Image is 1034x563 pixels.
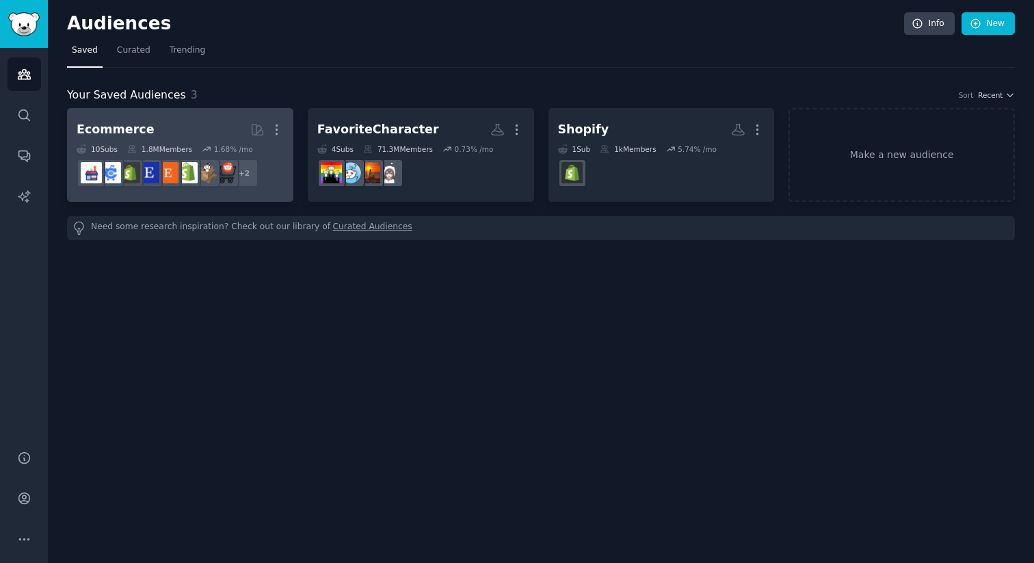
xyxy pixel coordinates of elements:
[333,221,412,235] a: Curated Audiences
[904,12,955,36] a: Info
[558,121,609,138] div: Shopify
[67,108,293,202] a: Ecommerce10Subs1.8MMembers1.68% /mo+2ecommercedropshipshopifyEtsyEtsySellersreviewmyshopifyecomme...
[962,12,1015,36] a: New
[215,162,236,183] img: ecommerce
[67,13,904,35] h2: Audiences
[138,162,159,183] img: EtsySellers
[978,90,1015,100] button: Recent
[170,44,205,57] span: Trending
[117,44,150,57] span: Curated
[317,121,439,138] div: FavoriteCharacter
[214,144,253,154] div: 1.68 % /mo
[959,90,974,100] div: Sort
[8,12,40,36] img: GummySearch logo
[81,162,102,183] img: ecommerce_growth
[230,159,258,187] div: + 2
[157,162,178,183] img: Etsy
[67,87,186,104] span: Your Saved Audiences
[308,108,534,202] a: FavoriteCharacter4Subs71.3MMembers0.73% /moanimeMoescapeAskRedditFavoriteCharacter
[378,162,399,183] img: anime
[788,108,1015,202] a: Make a new audience
[455,144,494,154] div: 0.73 % /mo
[191,88,198,101] span: 3
[321,162,342,183] img: FavoriteCharacter
[176,162,198,183] img: shopify
[548,108,775,202] a: Shopify1Sub1kMembers5.74% /moShopifyDevelopment
[77,144,118,154] div: 10 Sub s
[363,144,433,154] div: 71.3M Members
[600,144,656,154] div: 1k Members
[127,144,192,154] div: 1.8M Members
[340,162,361,183] img: AskReddit
[112,40,155,68] a: Curated
[561,162,583,183] img: ShopifyDevelopment
[196,162,217,183] img: dropship
[72,44,98,57] span: Saved
[678,144,717,154] div: 5.74 % /mo
[119,162,140,183] img: reviewmyshopify
[558,144,591,154] div: 1 Sub
[978,90,1003,100] span: Recent
[77,121,155,138] div: Ecommerce
[67,40,103,68] a: Saved
[359,162,380,183] img: Moescape
[100,162,121,183] img: ecommercemarketing
[67,216,1015,240] div: Need some research inspiration? Check out our library of
[317,144,354,154] div: 4 Sub s
[165,40,210,68] a: Trending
